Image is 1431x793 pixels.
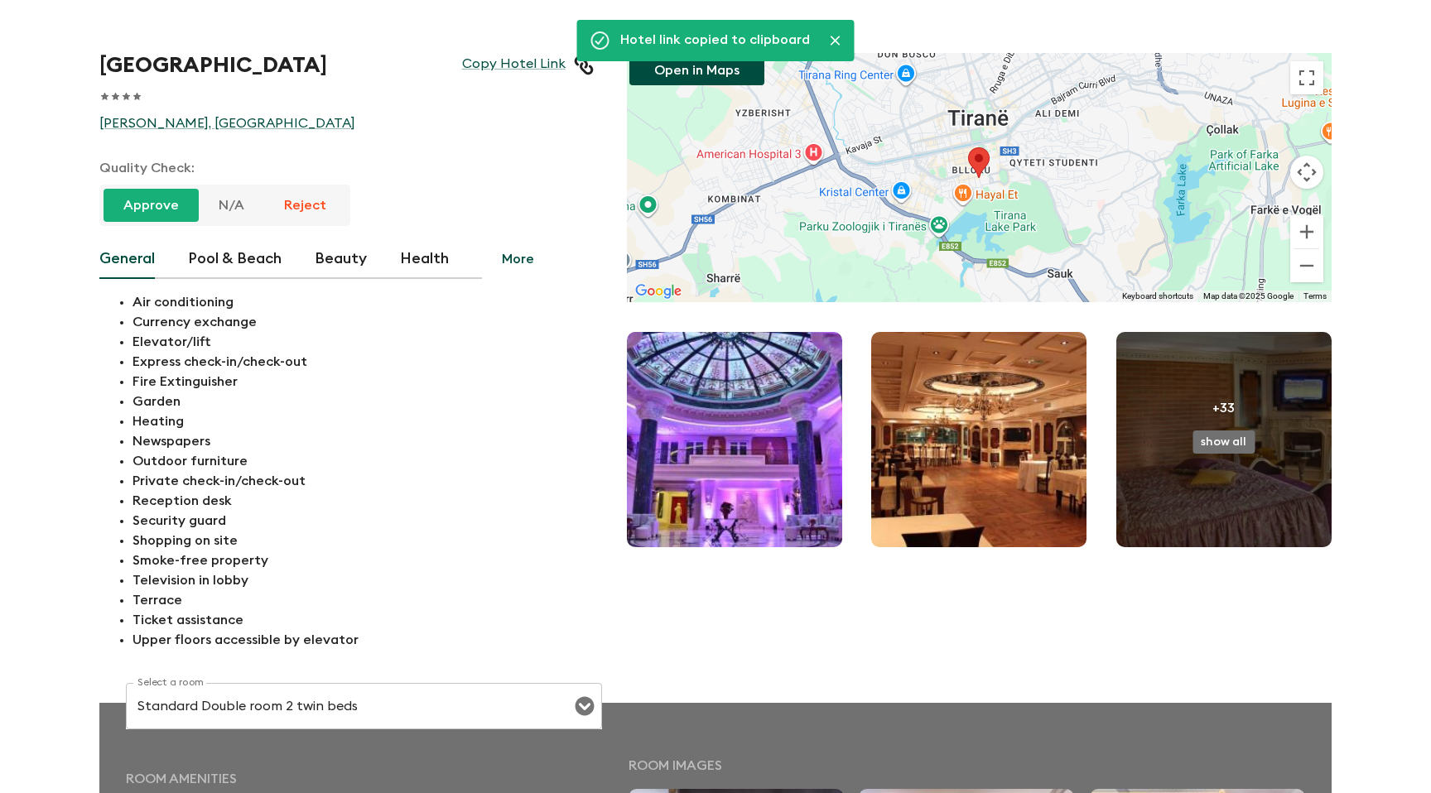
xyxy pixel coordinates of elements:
[620,25,810,56] div: Hotel link copied to clipboard
[132,511,594,531] p: Security guard
[1290,61,1323,94] button: Toggle fullscreen view
[132,372,594,392] p: Fire Extinguisher
[99,53,327,78] h1: [GEOGRAPHIC_DATA]
[132,431,594,451] p: Newspapers
[188,239,282,279] button: Pool & Beach
[1122,291,1193,302] button: Keyboard shortcuts
[1290,215,1323,248] button: Zoom in
[132,531,594,550] p: Shopping on site
[1192,430,1255,454] button: show all
[132,471,594,491] p: Private check-in/check-out
[132,292,594,312] p: Air conditioning
[132,312,594,332] p: Currency exchange
[126,769,602,789] p: Room amenities
[132,590,594,610] p: Terrace
[99,158,594,178] p: Quality Check:
[132,352,594,372] p: Express check-in/check-out
[99,115,594,132] a: [PERSON_NAME], [GEOGRAPHIC_DATA]
[132,451,594,471] p: Outdoor furniture
[132,610,594,630] p: Ticket assistance
[573,694,596,718] button: Open
[132,411,594,431] p: Heating
[400,239,449,279] button: Health
[629,55,764,85] button: Open in Maps
[629,756,1305,776] p: Room images
[631,281,686,302] a: Open this area in Google Maps (opens a new window)
[482,239,554,279] button: More
[132,550,594,570] p: Smoke-free property
[315,239,367,279] button: Beauty
[99,239,155,279] button: General
[1212,398,1235,418] p: +33
[104,189,199,222] button: Approve
[132,630,594,650] p: Upper floors accessible by elevator
[132,491,594,511] p: Reception desk
[137,675,204,690] label: Select a room
[462,55,566,75] a: Copy Hotel Link
[968,147,990,178] div: Xheko Imperial Hotel
[631,281,686,302] img: Google
[823,28,848,53] button: Close
[132,570,594,590] p: Television in lobby
[1290,249,1323,282] button: Zoom out
[1303,291,1327,300] a: Terms (opens in new tab)
[132,332,594,352] p: Elevator/lift
[1290,156,1323,189] button: Map camera controls
[199,189,264,222] button: N/A
[132,392,594,411] p: Garden
[1203,291,1294,300] span: Map data ©2025 Google
[264,189,346,222] button: Reject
